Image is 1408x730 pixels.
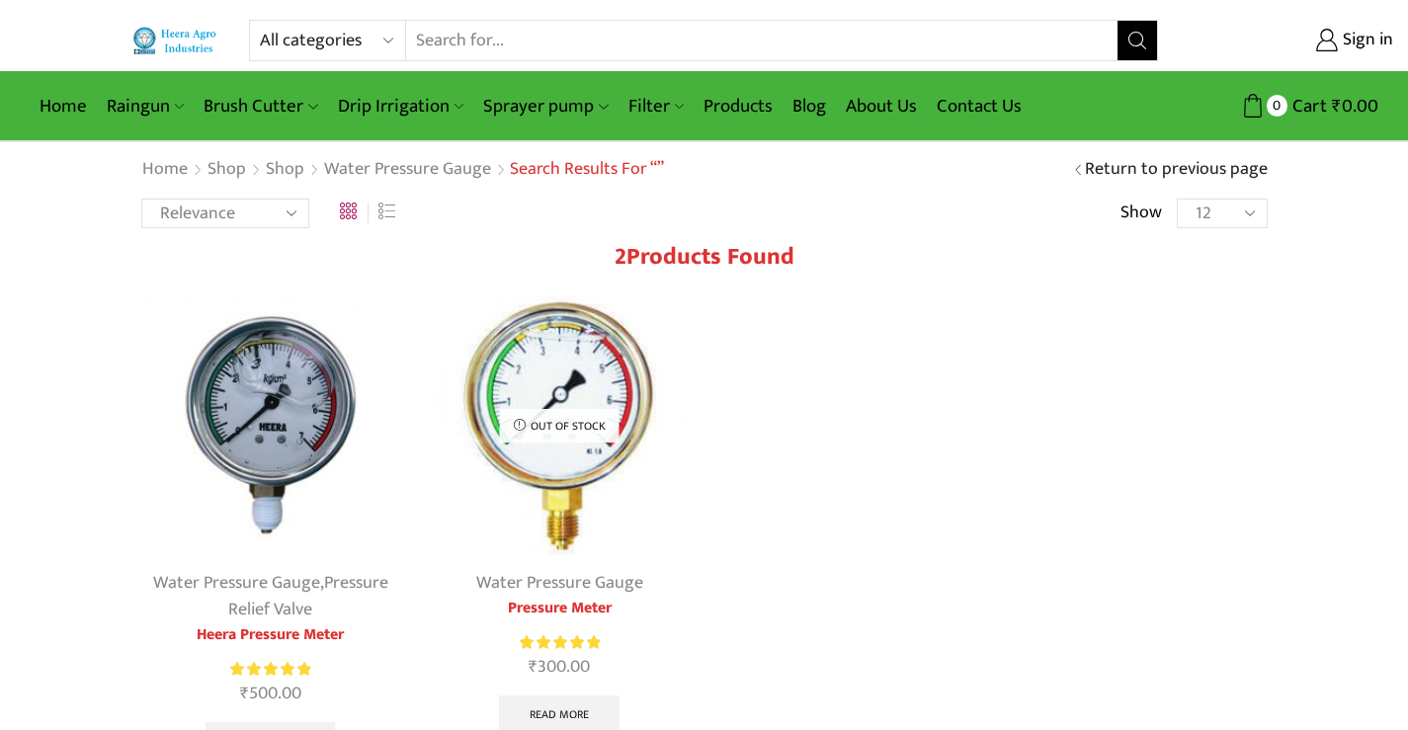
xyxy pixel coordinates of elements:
[430,295,690,555] img: Water-Pressure-Gauge
[240,679,301,708] bdi: 500.00
[476,568,643,598] a: Water Pressure Gauge
[520,632,600,653] span: Rated out of 5
[1332,91,1378,122] bdi: 0.00
[141,199,309,228] select: Shop order
[230,659,310,680] span: Rated out of 5
[1188,23,1393,58] a: Sign in
[1178,88,1378,124] a: 0 Cart ₹0.00
[1338,28,1393,53] span: Sign in
[783,83,836,129] a: Blog
[406,21,1118,60] input: Search for...
[1267,95,1287,116] span: 0
[207,157,247,183] a: Shop
[626,237,794,277] span: Products found
[228,568,388,624] a: Pressure Relief Valve
[141,623,401,647] a: Heera Pressure Meter
[510,159,664,181] h1: Search results for “”
[1287,93,1327,120] span: Cart
[141,157,189,183] a: Home
[141,570,401,623] div: ,
[328,83,473,129] a: Drip Irrigation
[1332,91,1342,122] span: ₹
[619,83,694,129] a: Filter
[927,83,1032,129] a: Contact Us
[240,679,249,708] span: ₹
[194,83,327,129] a: Brush Cutter
[97,83,194,129] a: Raingun
[473,83,618,129] a: Sprayer pump
[430,597,690,620] a: Pressure Meter
[265,157,305,183] a: Shop
[141,295,401,555] img: Heera Pressure Meter
[694,83,783,129] a: Products
[500,409,620,443] p: Out of stock
[323,157,492,183] a: Water Pressure Gauge
[1118,21,1157,60] button: Search button
[230,659,310,680] div: Rated 5.00 out of 5
[141,157,664,183] nav: Breadcrumb
[529,652,590,682] bdi: 300.00
[529,652,538,682] span: ₹
[30,83,97,129] a: Home
[836,83,927,129] a: About Us
[153,568,320,598] a: Water Pressure Gauge
[1085,157,1268,183] a: Return to previous page
[615,237,626,277] span: 2
[1120,201,1162,226] span: Show
[520,632,600,653] div: Rated 5.00 out of 5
